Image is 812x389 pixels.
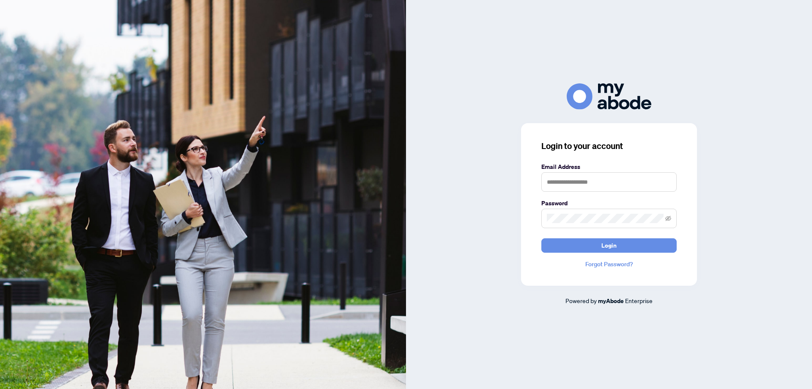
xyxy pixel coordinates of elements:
[541,199,677,208] label: Password
[665,215,671,221] span: eye-invisible
[541,162,677,171] label: Email Address
[625,297,653,304] span: Enterprise
[541,140,677,152] h3: Login to your account
[567,83,651,109] img: ma-logo
[541,259,677,269] a: Forgot Password?
[541,238,677,253] button: Login
[598,296,624,306] a: myAbode
[601,239,617,252] span: Login
[565,297,597,304] span: Powered by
